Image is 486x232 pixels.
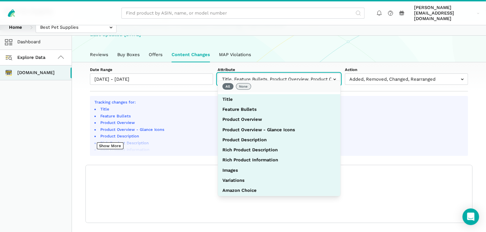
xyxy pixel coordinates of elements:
[218,115,340,125] button: Product Overview
[99,147,464,152] li: Rich Product Information
[218,105,340,115] button: Feature Bullets
[218,145,340,155] button: Rich Product Description
[121,8,365,19] input: Find product by ASIN, name, or model number
[99,120,464,125] li: Product Overview
[90,67,213,72] label: Date Range
[414,5,475,22] span: [PERSON_NAME][EMAIL_ADDRESS][DOMAIN_NAME]
[214,47,256,62] a: MAP Violations
[462,208,479,225] div: Open Intercom Messenger
[113,47,144,62] a: Buy Boxes
[4,22,27,33] a: Home
[218,67,341,72] label: Attribute
[236,83,251,90] button: None
[218,196,340,206] button: Best Seller
[167,47,214,62] a: Content Changes
[85,47,113,62] a: Reviews
[412,4,482,23] a: [PERSON_NAME][EMAIL_ADDRESS][DOMAIN_NAME]
[99,113,464,119] li: Feature Bullets
[218,175,340,185] button: Variations
[144,47,167,62] a: Offers
[99,133,464,139] li: Product Description
[218,155,340,165] button: Rich Product Information
[99,106,464,112] li: Title
[222,83,234,90] button: All
[218,165,340,175] button: Images
[218,125,340,135] button: Product Overview - Glance Icons
[99,127,464,132] li: Product Overview - Glance Icons
[218,186,340,196] button: Amazon Choice
[94,99,464,105] p: Tracking changes for:
[99,140,464,146] li: Rich Product Description
[36,22,117,33] input: Best Pet Supplies
[218,135,340,145] button: Product Description
[97,142,123,149] button: Show More
[345,67,468,72] label: Action
[345,73,468,85] input: Added, Removed, Changed, Rearranged
[7,53,46,62] span: Explore Data
[218,94,340,104] button: Title
[218,73,341,85] input: Title, Feature Bullets, Product Overview, Product Overview - Glance Icons, Product Description, R...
